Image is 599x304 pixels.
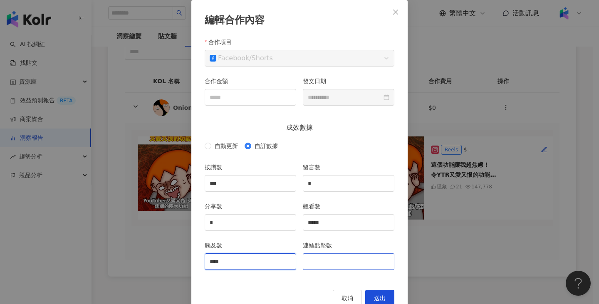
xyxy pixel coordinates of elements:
[252,54,273,62] span: Shorts
[205,215,296,230] input: 分享數
[374,295,386,302] span: 送出
[205,202,228,211] label: 分享數
[303,241,338,250] label: 連結點擊數
[342,295,353,302] span: 取消
[205,77,234,86] label: 合作金額
[392,9,399,15] span: close
[387,4,404,20] button: Close
[303,175,394,191] input: 留言數
[303,77,332,86] label: 發文日期
[205,175,296,191] input: 按讚數
[205,37,238,47] label: 合作項目
[210,50,249,66] div: Facebook
[211,141,241,151] span: 自動更新
[280,122,319,133] span: 成效數據
[303,254,394,269] input: 連結點擊數
[205,163,228,172] label: 按讚數
[303,202,327,211] label: 觀看數
[210,50,389,66] span: /
[251,141,281,151] span: 自訂數據
[205,13,394,27] div: 編輯合作內容
[303,215,394,230] input: 觀看數
[303,163,327,172] label: 留言數
[205,241,228,250] label: 觸及數
[205,254,296,269] input: 觸及數
[308,93,382,102] input: 發文日期
[205,89,296,105] input: 合作金額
